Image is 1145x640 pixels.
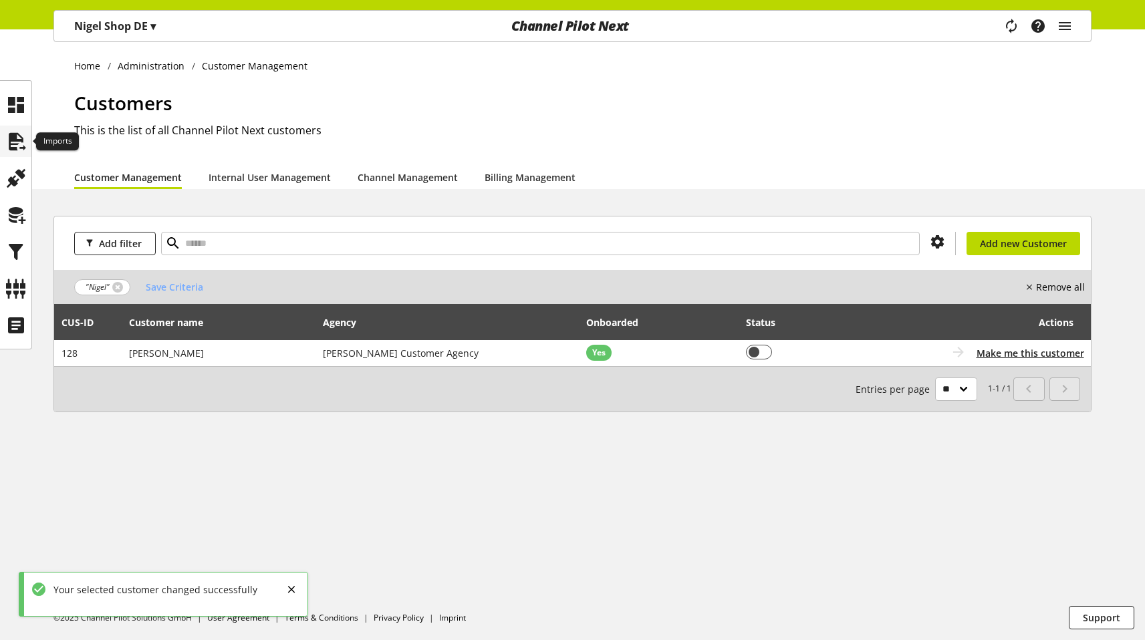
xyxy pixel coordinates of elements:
span: "Nigel" [86,281,110,293]
span: Add filter [99,236,142,251]
div: Status [746,315,789,329]
div: Agency [323,315,370,329]
span: [PERSON_NAME] [129,347,204,359]
nav: main navigation [53,10,1092,42]
span: ▾ [150,19,156,33]
a: Internal User Management [209,170,331,184]
h2: This is the list of all Channel Pilot Next customers [74,122,1092,138]
div: CUS-⁠ID [61,315,107,329]
a: Home [74,59,108,73]
a: Customer Management [74,170,182,184]
button: Make me this customer [977,346,1084,360]
div: Customer name [129,315,217,329]
button: Support [1069,606,1134,629]
span: Customers [74,90,172,116]
a: Administration [111,59,192,73]
span: Entries per page [856,382,935,396]
span: Save Criteria [146,280,203,294]
a: Billing Management [485,170,576,184]
a: Privacy Policy [374,612,424,623]
span: Support [1083,611,1120,625]
li: ©2025 Channel Pilot Solutions GmbH [53,612,207,624]
button: Save Criteria [136,275,213,299]
span: [PERSON_NAME] Customer Agency [323,347,479,359]
a: User Agreement [207,612,269,623]
a: Add new Customer [967,232,1080,255]
button: Add filter [74,232,156,255]
span: Add new Customer [980,236,1067,251]
a: Imprint [439,612,466,623]
span: 128 [61,347,78,359]
a: Terms & Conditions [285,612,358,623]
div: Your selected customer changed successfully [47,583,257,597]
span: Yes [592,347,606,359]
div: Actions [870,309,1073,335]
div: Onboarded [586,315,652,329]
p: Nigel Shop DE [74,18,156,34]
nobr: Remove all [1036,280,1085,294]
small: 1-1 / 1 [856,377,1011,401]
a: Channel Management [358,170,458,184]
div: Imports [36,132,79,151]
